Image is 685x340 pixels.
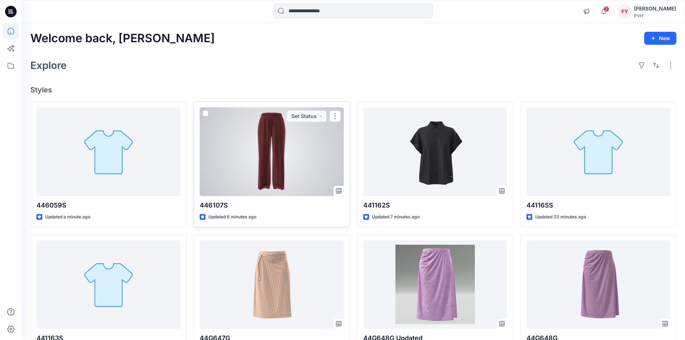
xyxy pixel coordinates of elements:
[634,4,676,13] div: [PERSON_NAME]
[208,213,256,221] p: Updated 6 minutes ago
[526,108,670,196] a: 441165S
[526,240,670,329] a: 44G648G
[36,240,180,329] a: 441163S
[45,213,90,221] p: Updated a minute ago
[363,240,507,329] a: 44G648G Updated
[644,32,676,45] button: New
[372,213,420,221] p: Updated 7 minutes ago
[30,86,676,94] h4: Styles
[200,200,343,210] p: 446107S
[30,32,215,45] h2: Welcome back, [PERSON_NAME]
[634,13,676,18] div: PVH
[200,108,343,196] a: 446107S
[618,5,631,18] div: FY
[30,60,67,71] h2: Explore
[535,213,586,221] p: Updated 33 minutes ago
[36,200,180,210] p: 446059S
[603,6,609,12] span: 2
[36,108,180,196] a: 446059S
[363,108,507,196] a: 441162S
[526,200,670,210] p: 441165S
[200,240,343,329] a: 44G647G
[363,200,507,210] p: 441162S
